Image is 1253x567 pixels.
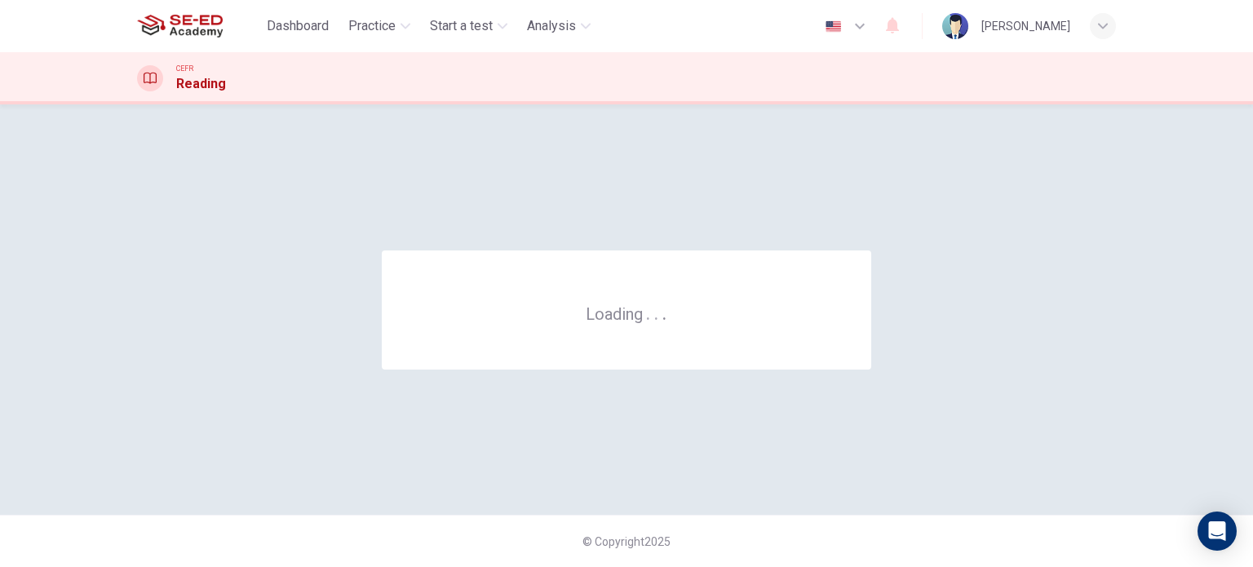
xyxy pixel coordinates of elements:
span: Start a test [430,16,493,36]
span: © Copyright 2025 [582,535,671,548]
button: Start a test [423,11,514,41]
span: CEFR [176,63,193,74]
h6: . [645,299,651,326]
img: Profile picture [942,13,968,39]
div: [PERSON_NAME] [981,16,1070,36]
h6: . [653,299,659,326]
span: Practice [348,16,396,36]
img: en [823,20,843,33]
button: Practice [342,11,417,41]
div: Open Intercom Messenger [1198,512,1237,551]
button: Analysis [520,11,597,41]
button: Dashboard [260,11,335,41]
span: Dashboard [267,16,329,36]
a: SE-ED Academy logo [137,10,260,42]
span: Analysis [527,16,576,36]
h6: . [662,299,667,326]
h1: Reading [176,74,226,94]
img: SE-ED Academy logo [137,10,223,42]
h6: Loading [586,303,667,324]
